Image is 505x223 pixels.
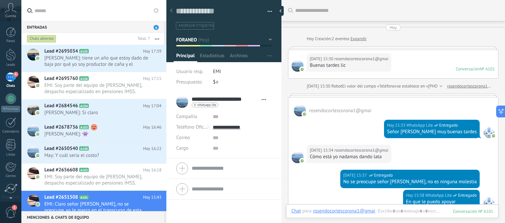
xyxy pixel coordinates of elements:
a: rosendocortescorona1@gmai [447,83,495,89]
div: № A101 [480,66,495,72]
span: EMI [213,68,221,75]
span: EMI: Soy parte del equipo de [PERSON_NAME], despacho especializado en pensiones IMSS. Estamos ofr... [44,174,149,186]
div: Total: 7 [135,36,150,42]
div: Listas [1,153,20,157]
span: A106 [79,76,89,81]
div: Conversación [456,66,480,72]
span: Hoy 17:39 [143,48,161,55]
span: Estadísticas [200,53,225,62]
span: May: Y cuál sería el costo? [44,152,149,159]
a: Lead #2656608 A102 Hoy 16:18 EMI: Soy parte del equipo de [PERSON_NAME], despacho especializado e... [21,163,166,190]
span: El valor del campo «Teléfono» [342,83,397,89]
span: rosendocortescorona1@gmai [292,151,303,163]
span: [PERSON_NAME]: 👾 [44,131,149,137]
div: Chats [1,84,20,88]
div: Menciones & Chats de equipo [21,211,164,223]
span: A103 [79,125,89,129]
span: WhatsApp Lite [483,196,495,208]
span: Lead #2695034 [44,48,78,55]
button: Correo [176,133,190,143]
img: com.amocrm.amocrmwa.svg [36,111,40,115]
div: Chats abiertos [27,35,56,43]
div: Usuario resp. [176,66,208,77]
span: A102 [79,168,89,172]
span: Lead #2695760 [44,75,78,82]
span: EMI: Claro señor [PERSON_NAME], no se preocupe, yo le marco en el transcurso de esta semana [44,201,149,213]
div: Cargo [176,143,208,154]
a: Lead #2651508 A101 Hoy 15:43 EMI: Claro señor [PERSON_NAME], no se preocupe, yo le marco en el tr... [21,191,166,218]
span: [PERSON_NAME]: tiene un año que estoy dado de baja por qué yo soy productor de caña y el ingenio ... [44,55,149,67]
span: rosendocortescorona1@gmai [309,108,371,114]
span: whatsapp lite [197,103,216,107]
span: Principal [176,53,195,62]
div: Presupuesto [176,77,208,87]
div: [DATE] 15:34 [310,147,334,154]
span: Hoy 16:22 [143,145,161,152]
span: Robot [331,83,342,89]
span: Entregado [458,192,477,199]
a: Lead #2695760 A106 Hoy 17:15 EMI: Soy parte del equipo de [PERSON_NAME], despacho especializado e... [21,72,166,99]
span: Usuario resp. [176,68,204,75]
div: 101 [453,209,493,214]
span: Hoy 16:18 [143,167,161,173]
div: WhatsApp [1,106,20,112]
span: Cargo [176,146,188,151]
div: Correo [1,174,20,178]
span: rosendocortescorona1@gmai [294,105,306,116]
span: 2 eventos [332,36,349,42]
a: Lead #2684546 A104 Hoy 17:04 [PERSON_NAME]: Si claro [21,99,166,120]
img: com.amocrm.amocrmwa.svg [491,134,496,138]
span: Correo [176,135,190,141]
div: [DATE] 15:30 [307,83,331,89]
span: Lead #2678736 [44,124,78,131]
img: com.amocrm.amocrmwa.svg [302,112,307,116]
div: Compañía [176,111,208,122]
span: Cuenta [5,14,16,18]
div: En que le puedo apoyar [406,199,477,205]
span: Lead #2656608 [44,167,78,173]
span: rosendocortescorona1@gmai [334,147,388,154]
span: Hoy 17:15 [143,75,161,82]
div: Buenas tardes lic [310,62,388,69]
div: Creación: [307,36,367,42]
span: Lead #2651508 [44,194,78,201]
span: Lead #2650540 [44,145,78,152]
div: Panel [1,39,20,43]
a: Lead #2650540 A100 Hoy 16:22 May: Y cuál sería el costo? [21,142,166,163]
span: WhatsApp Lite [425,192,452,199]
span: A105 [79,49,89,53]
div: Leads [1,63,20,67]
div: $ [213,77,272,87]
img: com.amocrm.amocrmwa.svg [36,132,40,136]
span: 4 [13,72,18,77]
span: para [302,208,312,214]
span: [PERSON_NAME]: Si claro [44,110,149,116]
img: com.amocrm.amocrmwa.svg [36,175,40,179]
span: Presupuesto [176,79,202,85]
img: com.amocrm.amocrmwa.svg [300,159,304,163]
a: Expandir [350,36,367,42]
div: [DATE] 15:37 [343,172,368,179]
span: rosendocortescorona1@gmai [334,56,388,62]
span: EMI: Soy parte del equipo de [PERSON_NAME], despacho especializado en pensiones IMSS. Estamos ofr... [44,82,149,95]
div: Hoy [307,36,315,42]
div: Hoy [390,24,397,31]
div: Hoy 15:38 [406,192,425,199]
img: com.amocrm.amocrmwa.svg [491,204,496,208]
span: WhatsApp Lite [483,126,495,138]
img: com.amocrm.amocrmwa.svg [300,67,304,72]
div: Calendario [1,130,20,134]
div: Ocultar [277,6,284,16]
div: Entradas [21,21,164,33]
div: rosendocortescorona1@gmai [313,208,375,214]
span: A101 [79,195,89,199]
button: Más [150,33,164,45]
span: WhatsApp Lite [406,122,433,129]
span: Lead #2684546 [44,103,78,109]
span: 1 [12,205,17,210]
img: com.amocrm.amocrmwa.svg [36,153,40,158]
span: Archivos [230,53,248,62]
span: Entregado [439,122,458,129]
span: Hoy 17:04 [143,103,161,109]
div: Señor [PERSON_NAME] muy buenas tardes [387,129,477,135]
